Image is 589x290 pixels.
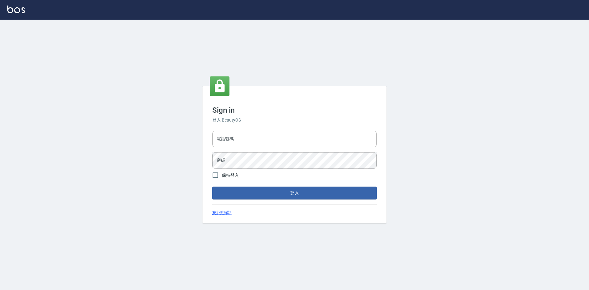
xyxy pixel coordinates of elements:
button: 登入 [212,187,377,199]
a: 忘記密碼? [212,210,232,216]
h3: Sign in [212,106,377,114]
span: 保持登入 [222,172,239,179]
img: Logo [7,6,25,13]
h6: 登入 BeautyOS [212,117,377,123]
